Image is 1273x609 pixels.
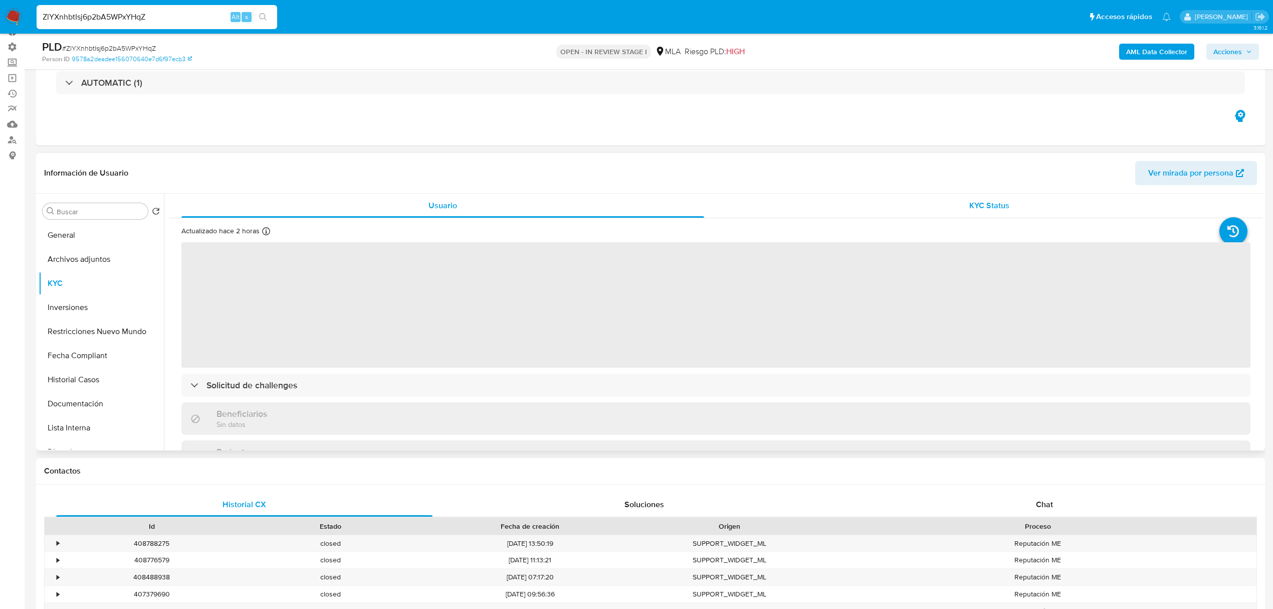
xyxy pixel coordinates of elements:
[420,552,640,568] div: [DATE] 11:13:21
[217,408,267,419] h3: Beneficiarios
[81,77,142,88] h3: AUTOMATIC (1)
[248,521,413,531] div: Estado
[969,200,1009,211] span: KYC Status
[640,586,819,602] div: SUPPORT_WIDGET_ML
[37,11,277,24] input: Buscar usuario o caso...
[726,46,745,57] span: HIGH
[39,416,164,440] button: Lista Interna
[819,586,1256,602] div: Reputación ME
[181,402,1250,435] div: BeneficiariosSin datos
[241,569,420,585] div: closed
[429,200,457,211] span: Usuario
[819,535,1256,552] div: Reputación ME
[42,55,70,64] b: Person ID
[217,419,267,429] p: Sin datos
[44,466,1257,476] h1: Contactos
[253,10,273,24] button: search-icon
[826,521,1249,531] div: Proceso
[1206,44,1259,60] button: Acciones
[420,569,640,585] div: [DATE] 07:17:20
[152,207,160,218] button: Volver al orden por defecto
[1162,13,1171,21] a: Notificaciones
[39,392,164,416] button: Documentación
[181,226,260,236] p: Actualizado hace 2 horas
[1119,44,1194,60] button: AML Data Collector
[232,12,240,22] span: Alt
[241,552,420,568] div: closed
[56,71,1245,94] div: AUTOMATIC (1)
[72,55,192,64] a: 9578a2deadee156070640e7d6f97ecb3
[624,499,664,510] span: Soluciones
[223,499,266,510] span: Historial CX
[39,440,164,464] button: Direcciones
[655,46,681,57] div: MLA
[640,552,819,568] div: SUPPORT_WIDGET_ML
[420,535,640,552] div: [DATE] 13:50:19
[62,535,241,552] div: 408788275
[39,247,164,271] button: Archivos adjuntos
[39,271,164,295] button: KYC
[57,539,59,548] div: •
[206,380,297,391] h3: Solicitud de challenges
[181,374,1250,397] div: Solicitud de challenges
[62,552,241,568] div: 408776579
[62,569,241,585] div: 408488938
[217,446,254,458] h3: Parientes
[819,569,1256,585] div: Reputación ME
[685,46,745,57] span: Riesgo PLD:
[819,552,1256,568] div: Reputación ME
[39,223,164,247] button: General
[39,320,164,344] button: Restricciones Nuevo Mundo
[39,368,164,392] button: Historial Casos
[647,521,812,531] div: Origen
[1195,12,1251,22] p: andres.vilosio@mercadolibre.com
[57,572,59,582] div: •
[47,207,55,215] button: Buscar
[1036,499,1053,510] span: Chat
[39,344,164,368] button: Fecha Compliant
[57,207,144,216] input: Buscar
[42,39,62,55] b: PLD
[1148,161,1233,185] span: Ver mirada por persona
[640,569,819,585] div: SUPPORT_WIDGET_ML
[39,295,164,320] button: Inversiones
[181,440,1250,473] div: Parientes
[556,45,651,59] p: OPEN - IN REVIEW STAGE I
[420,586,640,602] div: [DATE] 09:56:36
[1126,44,1187,60] b: AML Data Collector
[62,586,241,602] div: 407379690
[245,12,248,22] span: s
[181,242,1250,368] span: ‌
[241,586,420,602] div: closed
[1255,12,1265,22] a: Salir
[1135,161,1257,185] button: Ver mirada por persona
[241,535,420,552] div: closed
[44,168,128,178] h1: Información de Usuario
[57,555,59,565] div: •
[69,521,234,531] div: Id
[57,589,59,599] div: •
[1253,24,1268,32] span: 3.161.2
[1213,44,1242,60] span: Acciones
[640,535,819,552] div: SUPPORT_WIDGET_ML
[427,521,633,531] div: Fecha de creación
[62,43,156,53] span: # ZlYXnhbtIsj6p2bA5WPxYHqZ
[1096,12,1152,22] span: Accesos rápidos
